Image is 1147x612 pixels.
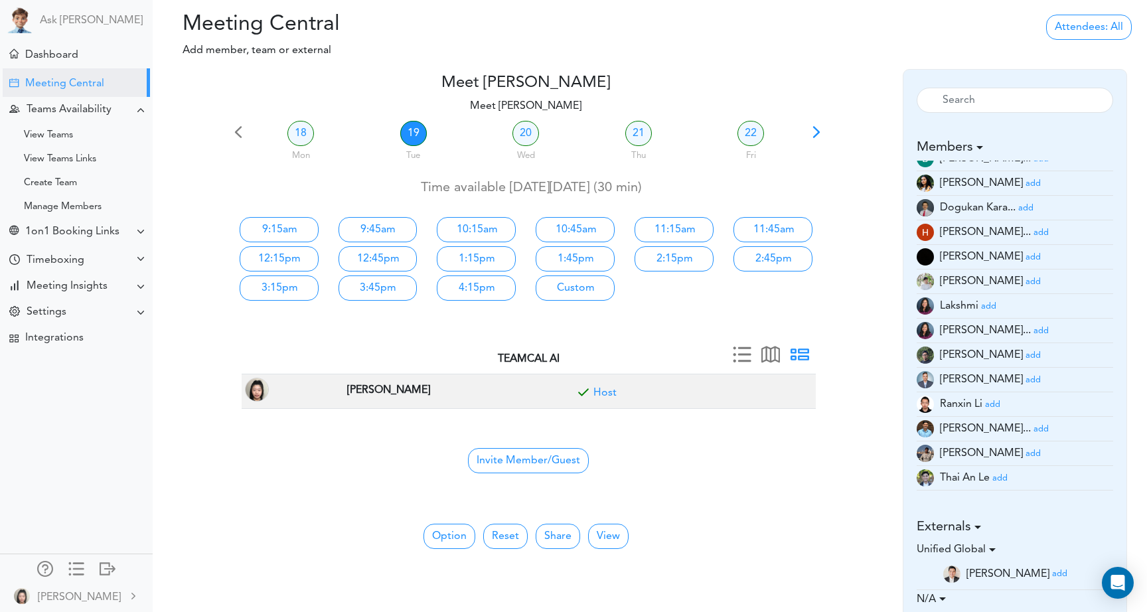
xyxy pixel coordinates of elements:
[339,246,418,271] a: 12:45pm
[917,196,1113,220] li: Software QA Engineer (dogukankaraca06@hotmail.com)
[981,302,996,311] small: add
[24,132,73,139] div: View Teams
[917,322,934,339] img: xVf76wEzDTxPwAAAABJRU5ErkJggg==
[24,180,77,187] div: Create Team
[14,588,30,604] img: 9k=
[625,121,652,146] a: 21
[1026,351,1041,360] small: add
[917,420,934,437] img: wfbEu5Cj1qF4gAAAABJRU5ErkJggg==
[37,561,53,574] div: Manage Members and Externals
[940,276,1023,287] span: [PERSON_NAME]
[498,354,560,364] strong: TEAMCAL AI
[917,139,1113,155] h5: Members
[1033,425,1049,433] small: add
[27,280,108,293] div: Meeting Insights
[917,445,934,462] img: Z
[1026,179,1041,188] small: add
[246,144,356,163] div: Mon
[536,246,615,271] a: 1:45pm
[917,273,934,290] img: MTI3iChtQ3gAAAABJRU5ErkJggg==
[536,524,580,549] a: Share
[940,252,1023,262] span: [PERSON_NAME]
[940,178,1023,189] span: [PERSON_NAME]
[917,441,1113,466] li: Software Engineer (saitata7@gmail.com)
[917,544,1113,556] h6: Unified Global
[573,386,593,406] span: Included for meeting
[68,561,84,574] div: Show only icons
[9,78,19,88] div: Create Meeting
[229,127,248,146] span: Previous 7 days
[733,217,812,242] a: 11:45am
[536,217,615,242] a: 10:45am
[1026,178,1041,189] a: add
[985,400,1000,409] small: add
[940,473,990,483] span: Thai An Le
[917,171,1113,196] li: Software Engineer (bhavi@teamcalendar.ai)
[917,392,1113,417] li: Employee (ranxinli2024@gmail.com)
[1033,423,1049,434] a: add
[1026,253,1041,262] small: add
[100,561,115,574] div: Log out
[25,78,104,90] div: Meeting Central
[917,248,934,266] img: 9k=
[1102,567,1134,599] div: Open Intercom Messenger
[917,220,1113,245] li: Employee (hitashamehta.design@gmail.com)
[940,399,982,410] span: Ranxin Li
[1033,327,1049,335] small: add
[163,12,474,37] h2: Meeting Central
[7,7,33,33] img: Powered by TEAMCAL AI
[917,224,934,241] img: AHqZkVmA8mTSAAAAAElFTkSuQmCC
[733,246,812,271] a: 2:45pm
[917,297,934,315] img: 9k=
[38,589,121,605] div: [PERSON_NAME]
[68,561,84,579] a: Change side menu
[229,98,824,114] p: Meet [PERSON_NAME]
[696,144,806,163] div: Fri
[512,121,539,146] a: 20
[9,334,19,343] div: TEAMCAL AI Workflow Apps
[940,325,1031,336] span: [PERSON_NAME]...
[25,49,78,62] div: Dashboard
[536,275,615,301] a: Custom
[583,144,694,163] div: Thu
[1026,277,1041,286] small: add
[1046,15,1132,40] a: Attendees: All
[468,448,589,473] span: Invite Member/Guest to join your Group Free Time Calendar
[940,423,1031,434] span: [PERSON_NAME]...
[421,181,642,194] span: Time available [DATE][DATE] (30 min)
[917,368,1113,392] li: Founder/CEO (raj@teamcalendar.ai)
[943,566,960,583] img: Z
[437,275,516,301] a: 4:15pm
[27,306,66,319] div: Settings
[287,121,314,146] a: 18
[593,388,617,398] a: Included for meeting
[240,217,319,242] a: 9:15am
[229,74,824,93] h4: Meet [PERSON_NAME]
[917,469,934,487] img: AftpARC50YqwAAAAAElFTkSuQmCC
[1026,276,1041,287] a: add
[940,374,1023,385] span: [PERSON_NAME]
[981,301,996,311] a: add
[27,104,112,116] div: Teams Availability
[1026,376,1041,384] small: add
[985,399,1000,410] a: add
[9,49,19,58] div: Meeting Dashboard
[917,466,1113,491] li: SWE Intern (thaianle.work@gmail.com)
[992,473,1008,483] a: add
[423,524,475,549] button: Option
[25,332,84,344] div: Integrations
[588,524,629,549] button: View
[9,254,20,267] div: Time Your Goals
[25,226,119,238] div: 1on1 Booking Links
[635,217,714,242] a: 11:15am
[807,127,826,146] span: Next 7 days
[943,562,1113,586] li: TAX PARTNER (a.flores@unified-accounting.com)
[1026,374,1041,385] a: add
[245,378,269,402] img: Emily(emilym22003@gmail.com, Employee at Los Angeles, CA, US)
[344,380,433,399] span: Employee at Los Angeles, CA, US
[240,246,319,271] a: 12:15pm
[437,217,516,242] a: 10:15am
[40,15,143,27] a: Ask [PERSON_NAME]
[1033,325,1049,336] a: add
[37,561,53,579] a: Manage Members and Externals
